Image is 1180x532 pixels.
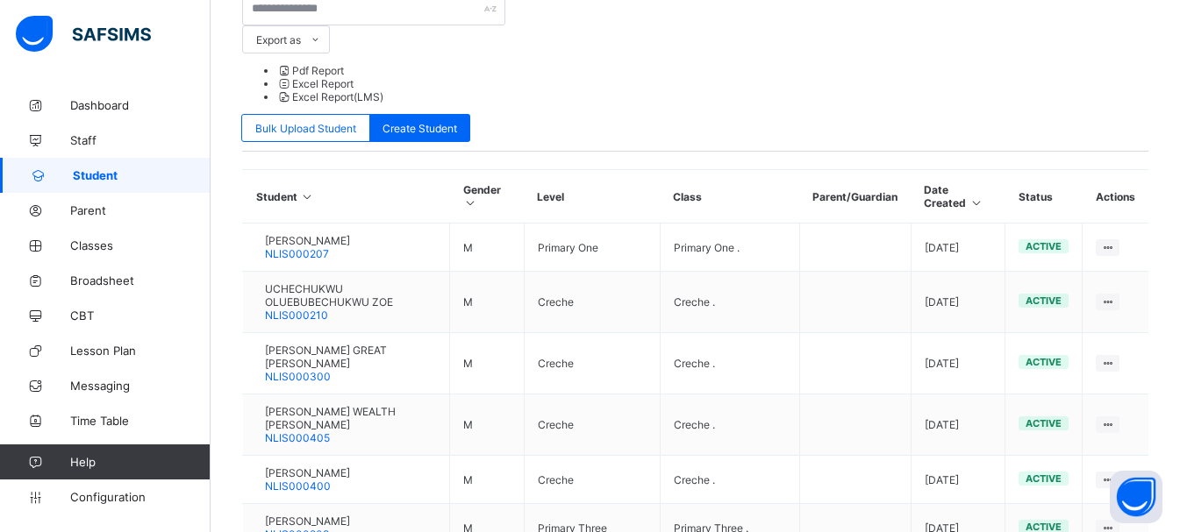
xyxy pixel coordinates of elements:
span: active [1026,417,1062,429]
span: active [1026,356,1062,368]
td: Creche . [660,272,799,333]
li: dropdown-list-item-null-2 [277,90,1148,103]
td: [DATE] [911,223,1005,272]
span: Staff [70,133,211,147]
span: NLIS000207 [265,247,329,260]
td: M [450,223,525,272]
button: Open asap [1110,471,1162,523]
span: [PERSON_NAME] WEALTH [PERSON_NAME] [265,405,436,431]
span: CBT [70,309,211,323]
th: Student [243,170,450,223]
span: [PERSON_NAME] [265,514,350,528]
span: Messaging [70,379,211,393]
span: Broadsheet [70,273,211,287]
i: Sort in Ascending Order [463,196,478,209]
td: M [450,456,525,504]
td: M [450,394,525,456]
td: [DATE] [911,272,1005,333]
th: Date Created [911,170,1005,223]
td: Creche [524,333,660,394]
td: Creche . [660,456,799,504]
li: dropdown-list-item-null-0 [277,64,1148,77]
th: Actions [1083,170,1148,223]
span: Create Student [383,122,457,135]
td: Creche [524,456,660,504]
th: Parent/Guardian [799,170,911,223]
td: M [450,333,525,394]
span: NLIS000405 [265,431,330,444]
span: Bulk Upload Student [255,122,356,135]
li: dropdown-list-item-null-1 [277,77,1148,90]
span: [PERSON_NAME] [265,234,350,247]
td: [DATE] [911,394,1005,456]
span: [PERSON_NAME] [265,466,350,479]
img: safsims [16,16,151,53]
span: NLIS000300 [265,370,331,383]
span: Classes [70,238,211,252]
span: active [1026,240,1062,252]
span: Export as [256,33,301,46]
td: [DATE] [911,333,1005,394]
td: Creche [524,394,660,456]
td: Creche . [660,394,799,456]
span: Parent [70,203,211,217]
td: Primary One . [660,223,799,272]
th: Level [524,170,660,223]
span: NLIS000210 [265,309,328,322]
td: Primary One [524,223,660,272]
i: Sort in Ascending Order [300,190,315,203]
i: Sort in Ascending Order [969,196,983,209]
span: active [1026,294,1062,307]
th: Status [1005,170,1083,223]
span: Time Table [70,414,211,428]
td: [DATE] [911,456,1005,504]
span: [PERSON_NAME] GREAT [PERSON_NAME] [265,344,436,370]
span: active [1026,472,1062,485]
span: Student [73,168,211,182]
span: Configuration [70,490,210,504]
span: Help [70,455,210,469]
td: Creche . [660,333,799,394]
span: Lesson Plan [70,344,211,358]
td: Creche [524,272,660,333]
span: UCHECHUKWU OLUEBUBECHUKWU ZOE [265,282,436,309]
span: NLIS000400 [265,479,331,493]
th: Gender [450,170,525,223]
td: M [450,272,525,333]
th: Class [660,170,799,223]
span: Dashboard [70,98,211,112]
